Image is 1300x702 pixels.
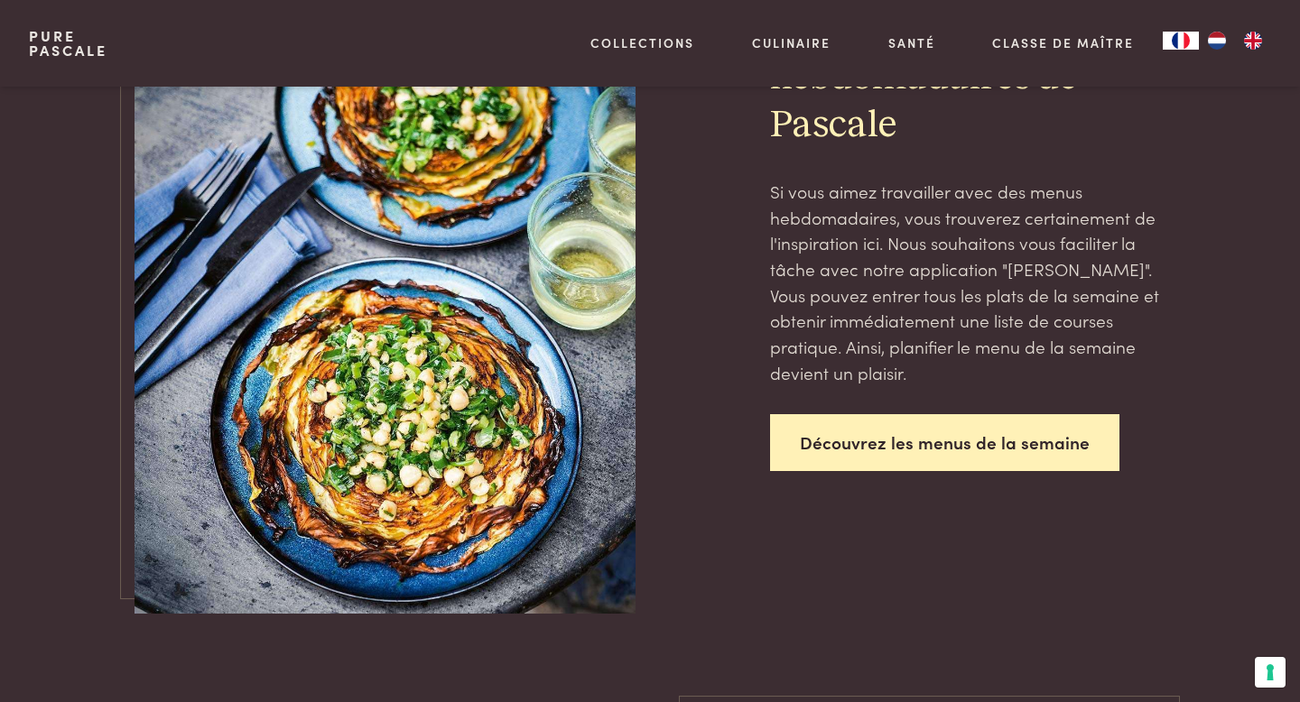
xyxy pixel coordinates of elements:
a: Découvrez les menus de la semaine [770,414,1119,471]
button: Vos préférences en matière de consentement pour les technologies de suivi [1255,657,1286,688]
ul: Language list [1199,32,1271,50]
p: Si vous aimez travailler avec des menus hebdomadaires, vous trouverez certainement de l'inspirati... [770,179,1165,386]
a: Culinaire [752,33,831,52]
div: Language [1163,32,1199,50]
a: FR [1163,32,1199,50]
a: PurePascale [29,29,107,58]
a: Santé [888,33,935,52]
a: NL [1199,32,1235,50]
a: Collections [590,33,694,52]
a: EN [1235,32,1271,50]
aside: Language selected: Français [1163,32,1271,50]
a: Classe de maître [992,33,1134,52]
